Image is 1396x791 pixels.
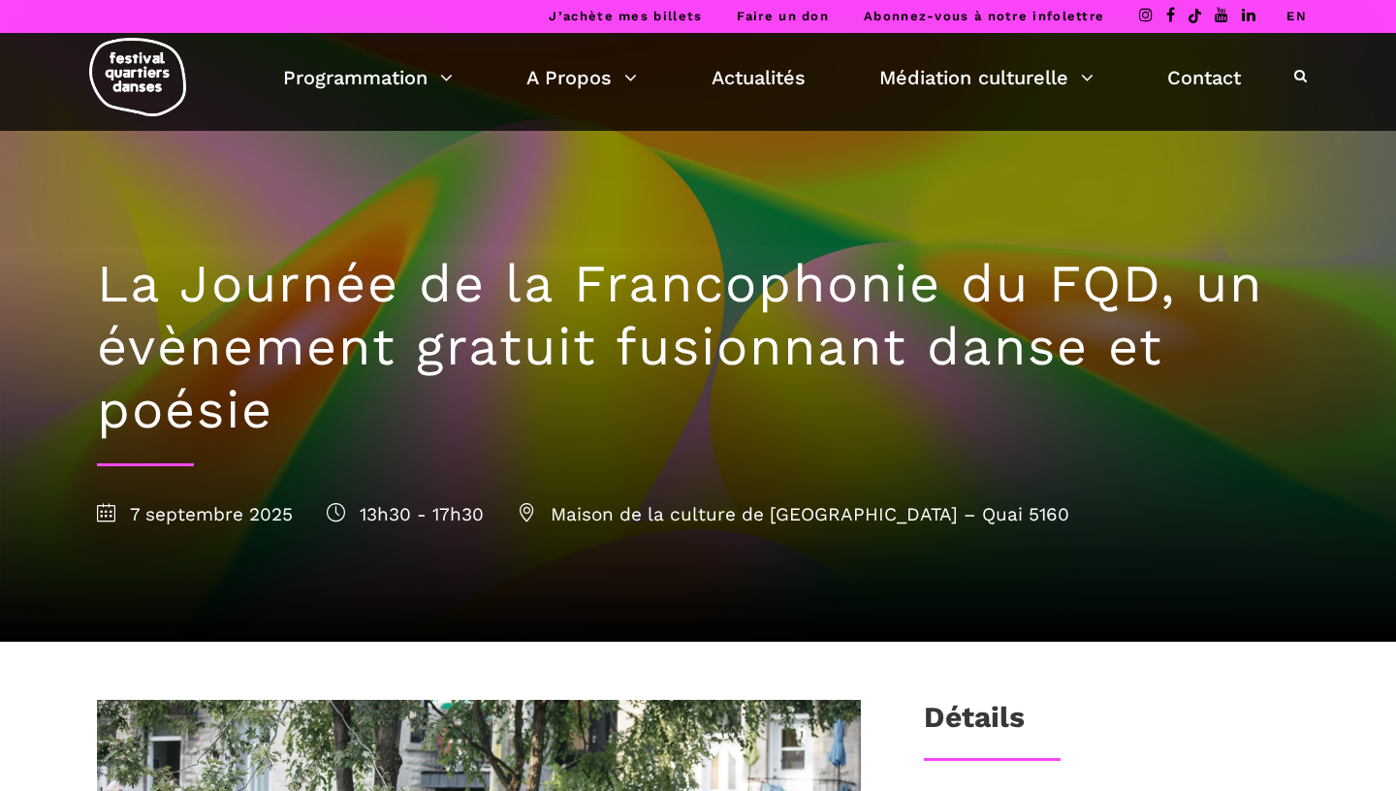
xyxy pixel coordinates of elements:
[518,503,1069,525] span: Maison de la culture de [GEOGRAPHIC_DATA] – Quai 5160
[97,503,293,525] span: 7 septembre 2025
[283,61,453,94] a: Programmation
[97,253,1299,441] h1: La Journée de la Francophonie du FQD, un évènement gratuit fusionnant danse et poésie
[327,503,484,525] span: 13h30 - 17h30
[89,38,186,116] img: logo-fqd-med
[879,61,1094,94] a: Médiation culturelle
[864,9,1104,23] a: Abonnez-vous à notre infolettre
[1286,9,1307,23] a: EN
[549,9,702,23] a: J’achète mes billets
[712,61,806,94] a: Actualités
[526,61,637,94] a: A Propos
[1167,61,1241,94] a: Contact
[737,9,829,23] a: Faire un don
[924,700,1025,748] h3: Détails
